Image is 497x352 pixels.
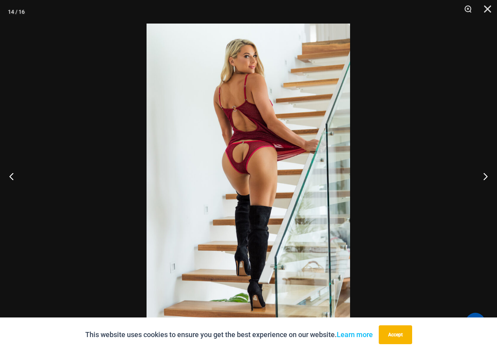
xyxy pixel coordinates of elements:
a: Learn more [337,330,373,339]
img: Guilty Pleasures Red 1260 Slip 6045 Thong 05 [147,24,350,328]
button: Accept [379,325,412,344]
button: Next [468,157,497,196]
div: 14 / 16 [8,6,25,18]
p: This website uses cookies to ensure you get the best experience on our website. [85,329,373,341]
